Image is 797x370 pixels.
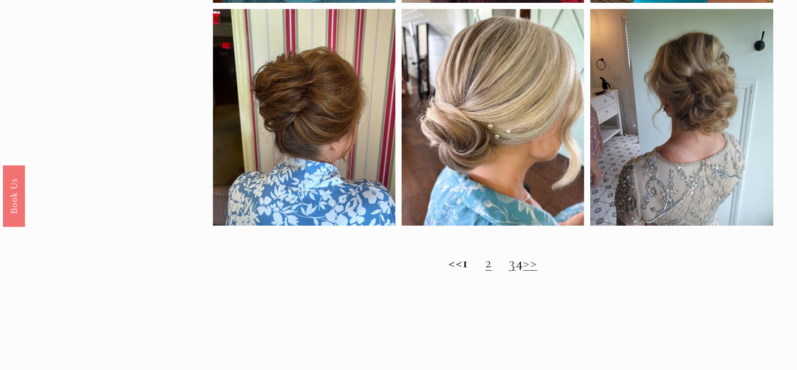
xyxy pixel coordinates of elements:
[213,254,773,272] h2: << 4
[3,165,25,227] a: Book Us
[523,253,537,272] a: >>
[463,253,468,272] strong: 1
[485,253,492,272] a: 2
[509,253,516,272] a: 3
